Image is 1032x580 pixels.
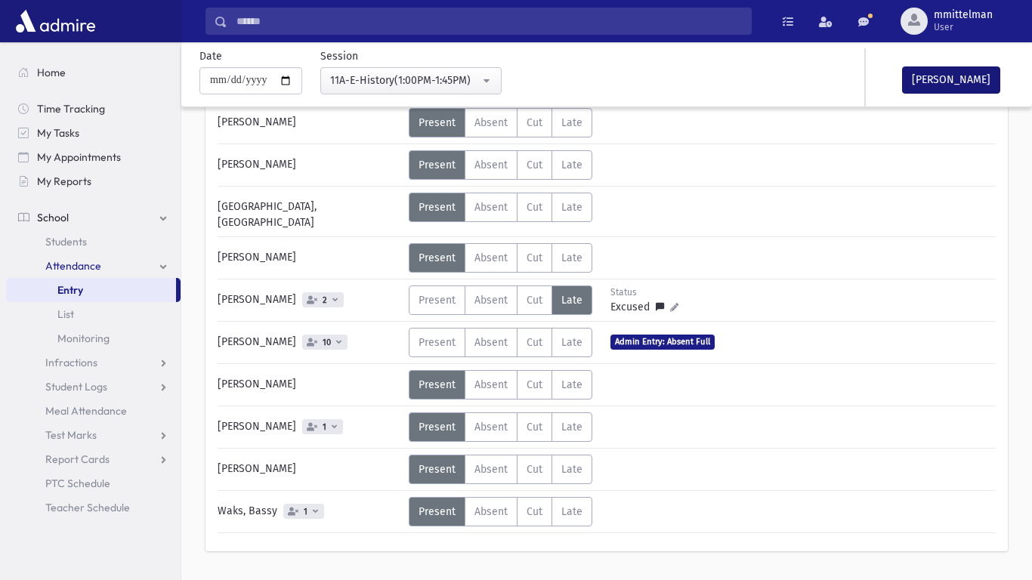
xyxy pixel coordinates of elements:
span: Late [561,336,582,349]
div: AttTypes [409,370,592,400]
a: Meal Attendance [6,399,181,423]
span: Absent [474,505,508,518]
span: Present [419,378,456,391]
div: [PERSON_NAME] [210,150,409,180]
div: AttTypes [409,150,592,180]
button: [PERSON_NAME] [902,66,1000,94]
a: Attendance [6,254,181,278]
span: Late [561,251,582,264]
div: Status [610,285,678,299]
a: My Reports [6,169,181,193]
div: [PERSON_NAME] [210,108,409,137]
span: mmittelman [934,9,993,21]
a: PTC Schedule [6,471,181,495]
span: Absent [474,421,508,433]
a: Students [6,230,181,254]
span: Cut [527,463,542,476]
div: AttTypes [409,108,592,137]
a: Teacher Schedule [6,495,181,520]
a: My Tasks [6,121,181,145]
span: Infractions [45,356,97,369]
span: Absent [474,463,508,476]
span: PTC Schedule [45,477,110,490]
div: [PERSON_NAME] [210,370,409,400]
a: My Appointments [6,145,181,169]
span: Present [419,336,456,349]
a: Entry [6,278,176,302]
input: Search [227,8,751,35]
div: [PERSON_NAME] [210,455,409,484]
span: Monitoring [57,332,110,345]
span: Absent [474,378,508,391]
button: 11A-E-History(1:00PM-1:45PM) [320,67,502,94]
span: Teacher Schedule [45,501,130,514]
span: My Tasks [37,126,79,140]
span: Late [561,116,582,129]
div: [PERSON_NAME] [210,243,409,273]
div: AttTypes [409,497,592,526]
label: Session [320,48,358,64]
span: Late [561,463,582,476]
span: Present [419,116,456,129]
span: Present [419,463,456,476]
div: [PERSON_NAME] [210,412,409,442]
a: Test Marks [6,423,181,447]
span: Late [561,378,582,391]
div: AttTypes [409,412,592,442]
label: Date [199,48,222,64]
div: [GEOGRAPHIC_DATA], [GEOGRAPHIC_DATA] [210,193,409,230]
span: Meal Attendance [45,404,127,418]
span: Absent [474,294,508,307]
a: Home [6,60,181,85]
span: Admin Entry: Absent Full [610,335,715,349]
span: User [934,21,993,33]
span: Cut [527,201,542,214]
span: School [37,211,69,224]
span: Late [561,421,582,433]
span: Absent [474,251,508,264]
span: List [57,307,74,321]
span: Cut [527,251,542,264]
span: Late [561,294,582,307]
div: AttTypes [409,328,592,357]
div: [PERSON_NAME] [210,328,409,357]
span: Entry [57,283,83,297]
span: Report Cards [45,452,110,466]
span: Test Marks [45,428,97,442]
span: Late [561,505,582,518]
span: Absent [474,159,508,171]
span: 10 [320,338,334,347]
span: Absent [474,116,508,129]
span: Absent [474,201,508,214]
div: 11A-E-History(1:00PM-1:45PM) [330,72,480,88]
div: AttTypes [409,455,592,484]
a: Student Logs [6,375,181,399]
a: Report Cards [6,447,181,471]
span: Cut [527,505,542,518]
span: 1 [301,507,311,517]
a: Infractions [6,350,181,375]
div: AttTypes [409,285,592,315]
span: Cut [527,378,542,391]
div: Waks, Bassy [210,497,409,526]
a: Monitoring [6,326,181,350]
span: My Reports [37,174,91,188]
div: AttTypes [409,193,592,222]
span: Cut [527,294,542,307]
span: 2 [320,295,330,305]
span: Present [419,294,456,307]
span: Present [419,159,456,171]
a: Time Tracking [6,97,181,121]
span: Home [37,66,66,79]
span: Student Logs [45,380,107,393]
span: Late [561,159,582,171]
span: Cut [527,116,542,129]
a: School [6,205,181,230]
span: Present [419,505,456,518]
span: Excused [610,299,656,315]
span: 1 [320,422,329,432]
span: Cut [527,421,542,433]
span: Late [561,201,582,214]
span: Students [45,235,87,248]
span: Absent [474,336,508,349]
